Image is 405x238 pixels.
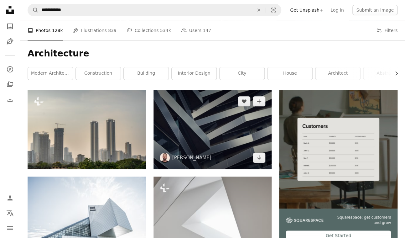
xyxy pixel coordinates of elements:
[266,4,281,16] button: Visual search
[220,67,264,80] a: city
[172,67,216,80] a: interior design
[315,67,360,80] a: architect
[124,67,169,80] a: building
[153,90,272,169] img: low angle photography of gray building at daytime
[4,78,16,91] a: Collections
[4,63,16,76] a: Explore
[4,207,16,219] button: Language
[376,20,397,40] button: Filters
[4,35,16,48] a: Illustrations
[4,222,16,234] button: Menu
[203,27,211,34] span: 147
[28,127,146,132] a: a city skyline with tall buildings and a crane
[252,4,266,16] button: Clear
[108,27,117,34] span: 839
[160,27,171,34] span: 534k
[73,20,117,40] a: Illustrations 839
[286,5,327,15] a: Get Unsplash+
[4,4,16,18] a: Home — Unsplash
[160,153,170,163] img: Go to Anders Jildén's profile
[153,127,272,132] a: low angle photography of gray building at daytime
[327,5,347,15] a: Log in
[28,213,146,219] a: white concrete building
[127,20,171,40] a: Collections 534k
[172,155,211,161] a: [PERSON_NAME]
[76,67,121,80] a: construction
[181,20,211,40] a: Users 147
[286,217,323,223] img: file-1747939142011-51e5cc87e3c9
[352,5,397,15] button: Submit an image
[279,90,397,209] img: file-1747939376688-baf9a4a454ffimage
[28,48,397,59] h1: Architecture
[4,93,16,106] a: Download History
[238,96,250,106] button: Like
[28,4,39,16] button: Search Unsplash
[253,96,265,106] button: Add to Collection
[391,67,397,80] button: scroll list to the right
[4,192,16,204] a: Log in / Sign up
[28,67,73,80] a: modern architecture
[4,20,16,33] a: Photos
[253,153,265,163] a: Download
[331,215,391,225] span: Squarespace: get customers and grow
[267,67,312,80] a: house
[28,90,146,169] img: a city skyline with tall buildings and a crane
[28,4,281,16] form: Find visuals sitewide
